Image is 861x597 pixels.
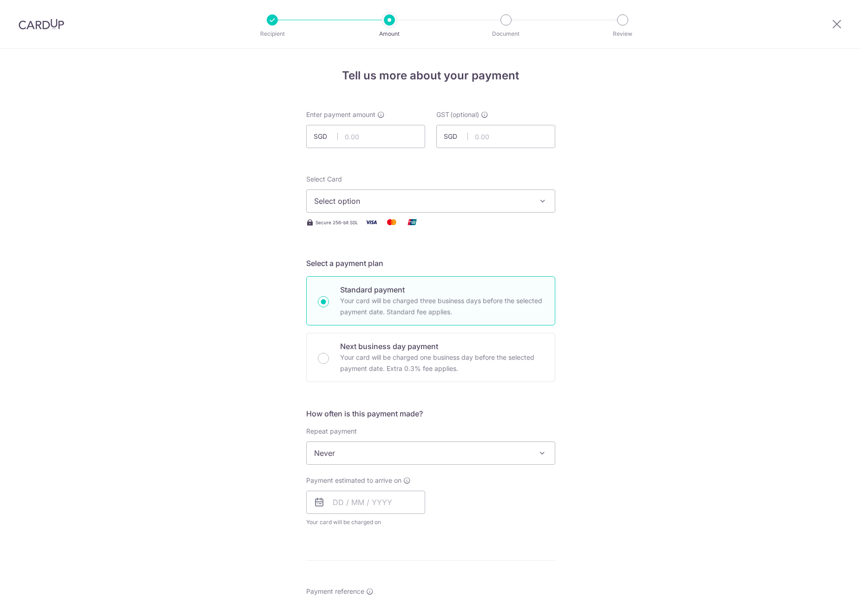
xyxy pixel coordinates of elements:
input: 0.00 [306,125,425,148]
p: Amount [355,29,424,39]
p: Your card will be charged one business day before the selected payment date. Extra 0.3% fee applies. [340,352,544,374]
button: Select option [306,189,555,213]
span: Your card will be charged on [306,518,425,527]
img: Visa [362,216,381,228]
span: GST [436,110,449,119]
span: Secure 256-bit SSL [315,219,358,226]
span: Payment estimated to arrive on [306,476,401,485]
span: Never [306,441,555,465]
img: Mastercard [382,216,401,228]
p: Review [588,29,657,39]
span: Never [307,442,555,464]
p: Standard payment [340,284,544,295]
p: Recipient [238,29,307,39]
p: Document [472,29,540,39]
span: Select option [314,195,531,207]
span: Enter payment amount [306,110,375,119]
input: DD / MM / YYYY [306,491,425,514]
label: Repeat payment [306,427,357,436]
p: Next business day payment [340,341,544,352]
p: Your card will be charged three business days before the selected payment date. Standard fee appl... [340,295,544,318]
span: SGD [444,132,468,141]
img: CardUp [19,19,64,30]
img: Union Pay [403,216,421,228]
span: translation missing: en.payables.payment_networks.credit_card.summary.labels.select_card [306,175,342,183]
h5: Select a payment plan [306,258,555,269]
span: Payment reference [306,587,364,596]
input: 0.00 [436,125,555,148]
h5: How often is this payment made? [306,408,555,419]
h4: Tell us more about your payment [306,67,555,84]
span: (optional) [450,110,479,119]
span: SGD [314,132,338,141]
